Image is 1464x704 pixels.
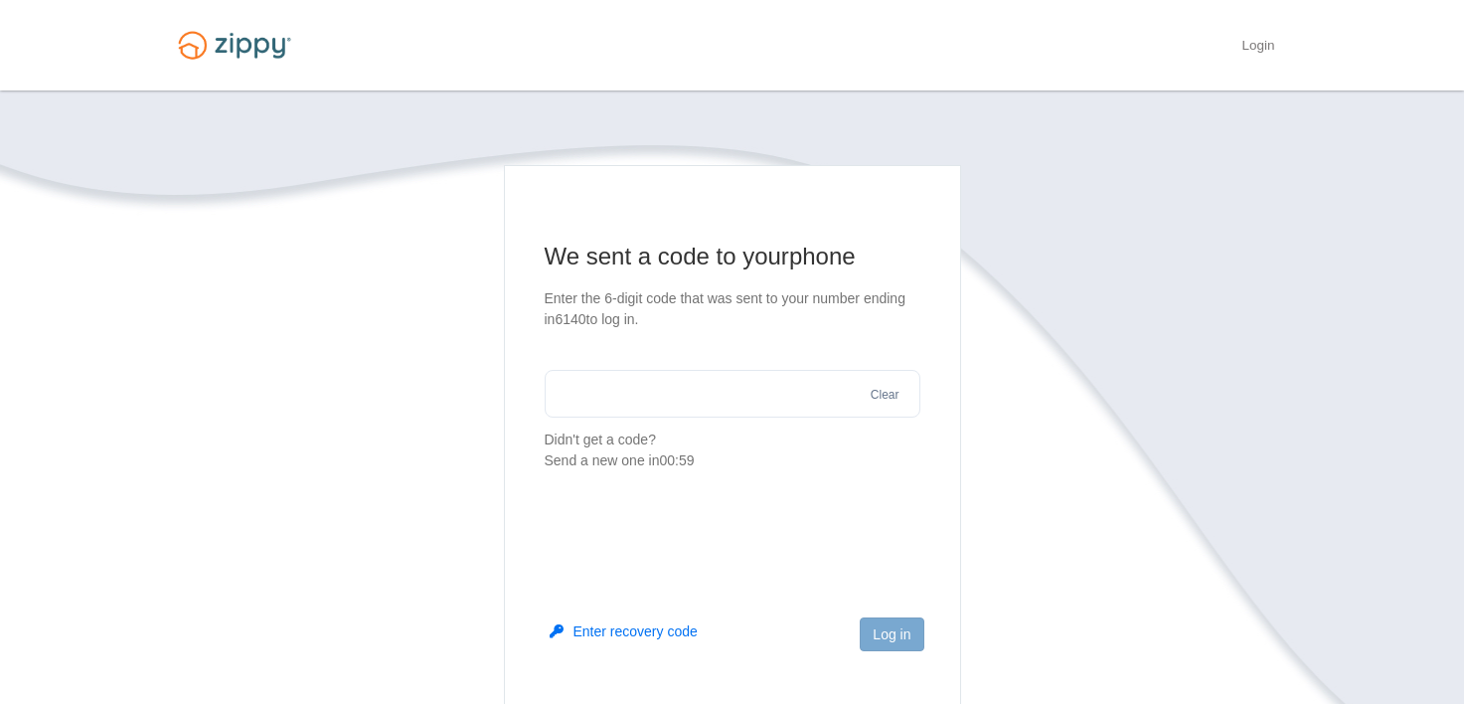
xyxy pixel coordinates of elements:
[545,450,920,471] div: Send a new one in 00:59
[1241,38,1274,58] a: Login
[860,617,923,651] button: Log in
[550,621,698,641] button: Enter recovery code
[865,386,905,405] button: Clear
[166,22,303,69] img: Logo
[545,288,920,330] p: Enter the 6-digit code that was sent to your number ending in 6140 to log in.
[545,241,920,272] h1: We sent a code to your phone
[545,430,920,471] p: Didn't get a code?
